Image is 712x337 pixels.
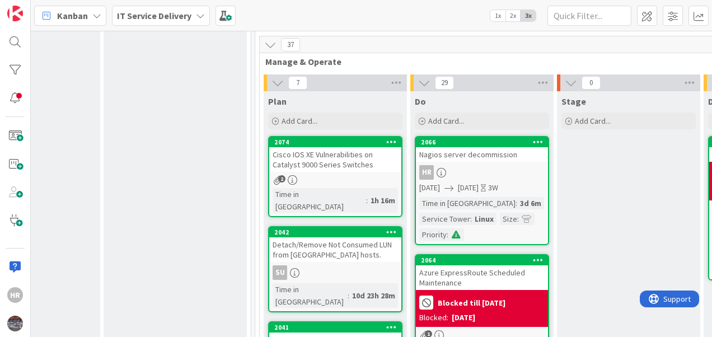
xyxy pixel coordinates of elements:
[416,137,548,147] div: 2066
[416,265,548,290] div: Azure ExpressRoute Scheduled Maintenance
[273,188,366,213] div: Time in [GEOGRAPHIC_DATA]
[273,283,348,308] div: Time in [GEOGRAPHIC_DATA]
[269,227,401,262] div: 2042Detach/Remove Not Consumed LUN from [GEOGRAPHIC_DATA] hosts.
[268,96,287,107] span: Plan
[274,228,401,236] div: 2042
[517,197,544,209] div: 3d 6m
[415,96,426,107] span: Do
[435,76,454,90] span: 29
[274,324,401,331] div: 2041
[421,138,548,146] div: 2066
[349,289,398,302] div: 10d 23h 28m
[269,265,401,280] div: SU
[452,312,475,324] div: [DATE]
[516,197,517,209] span: :
[416,165,548,180] div: HR
[269,137,401,147] div: 2074
[488,182,498,194] div: 3W
[348,289,349,302] span: :
[57,9,88,22] span: Kanban
[278,175,285,182] span: 2
[419,312,448,324] div: Blocked:
[366,194,368,207] span: :
[419,228,447,241] div: Priority
[447,228,448,241] span: :
[288,76,307,90] span: 7
[419,165,434,180] div: HR
[368,194,398,207] div: 1h 16m
[281,38,300,52] span: 37
[505,10,521,21] span: 2x
[490,10,505,21] span: 1x
[521,10,536,21] span: 3x
[7,6,23,21] img: Visit kanbanzone.com
[416,147,548,162] div: Nagios server decommission
[517,213,519,225] span: :
[269,237,401,262] div: Detach/Remove Not Consumed LUN from [GEOGRAPHIC_DATA] hosts.
[7,287,23,303] div: HR
[117,10,191,21] b: IT Service Delivery
[470,213,472,225] span: :
[582,76,601,90] span: 0
[24,2,51,15] span: Support
[438,299,505,307] b: Blocked till [DATE]
[416,255,548,265] div: 2064
[269,147,401,172] div: Cisco IOS XE Vulnerabilities on Catalyst 9000 Series Switches
[472,213,496,225] div: Linux
[273,265,287,280] div: SU
[269,137,401,172] div: 2074Cisco IOS XE Vulnerabilities on Catalyst 9000 Series Switches
[269,322,401,333] div: 2041
[416,255,548,290] div: 2064Azure ExpressRoute Scheduled Maintenance
[547,6,631,26] input: Quick Filter...
[7,316,23,331] img: avatar
[419,182,440,194] span: [DATE]
[421,256,548,264] div: 2064
[416,137,548,162] div: 2066Nagios server decommission
[274,138,401,146] div: 2074
[575,116,611,126] span: Add Card...
[458,182,479,194] span: [DATE]
[428,116,464,126] span: Add Card...
[500,213,517,225] div: Size
[419,197,516,209] div: Time in [GEOGRAPHIC_DATA]
[269,227,401,237] div: 2042
[561,96,586,107] span: Stage
[282,116,317,126] span: Add Card...
[419,213,470,225] div: Service Tower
